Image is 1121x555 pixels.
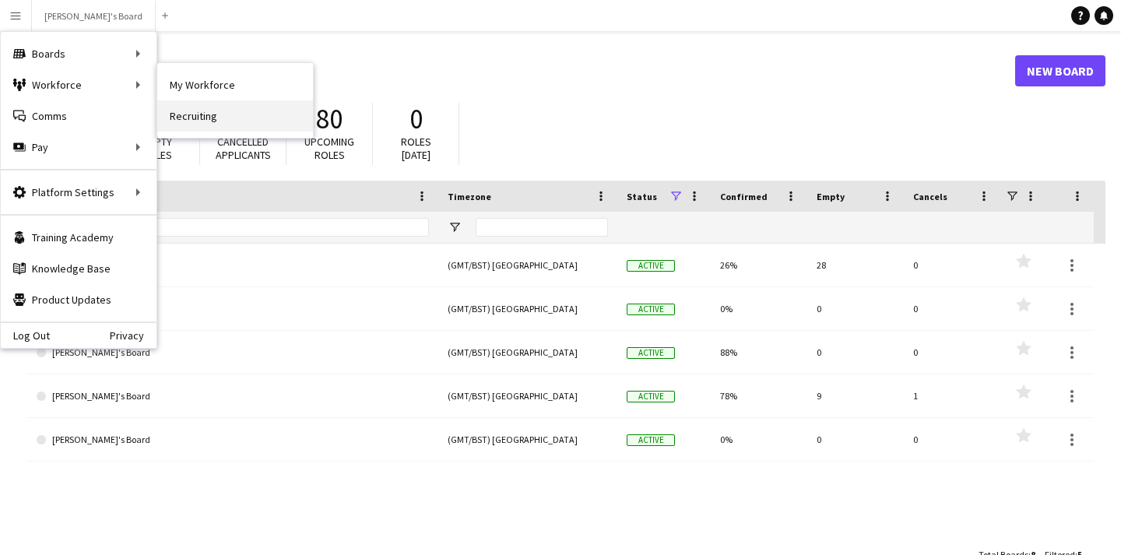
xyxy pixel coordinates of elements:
span: 80 [316,102,343,136]
div: 9 [807,374,904,417]
a: Log Out [1,329,50,342]
div: 1 [904,374,1000,417]
span: Active [627,434,675,446]
div: Workforce [1,69,156,100]
div: Boards [1,38,156,69]
h1: Boards [27,59,1015,83]
button: Open Filter Menu [448,220,462,234]
a: Product Updates [1,284,156,315]
div: 0 [807,287,904,330]
a: Comms [1,100,156,132]
a: [PERSON_NAME]'s Board [37,374,429,418]
div: 0% [711,287,807,330]
div: 26% [711,244,807,286]
div: 28 [807,244,904,286]
div: 0 [904,287,1000,330]
div: Platform Settings [1,177,156,208]
span: Active [627,304,675,315]
div: Pay [1,132,156,163]
a: My Workforce [157,69,313,100]
span: Active [627,347,675,359]
a: [PERSON_NAME]'s Board [37,331,429,374]
a: [PERSON_NAME]'s Board [37,418,429,462]
div: (GMT/BST) [GEOGRAPHIC_DATA] [438,287,617,330]
div: 0 [904,331,1000,374]
span: 0 [409,102,423,136]
span: Active [627,391,675,402]
a: Knowledge Base [1,253,156,284]
div: (GMT/BST) [GEOGRAPHIC_DATA] [438,418,617,461]
a: Recruiting [157,100,313,132]
span: Timezone [448,191,491,202]
button: [PERSON_NAME]'s Board [32,1,156,31]
input: Board name Filter Input [65,218,429,237]
div: 0 [904,244,1000,286]
div: 0% [711,418,807,461]
span: Cancelled applicants [216,135,271,162]
span: Status [627,191,657,202]
div: 0 [904,418,1000,461]
div: 88% [711,331,807,374]
span: Active [627,260,675,272]
div: (GMT/BST) [GEOGRAPHIC_DATA] [438,374,617,417]
div: 78% [711,374,807,417]
span: Confirmed [720,191,768,202]
span: Cancels [913,191,947,202]
a: [PERSON_NAME]'s Board [37,287,429,331]
div: (GMT/BST) [GEOGRAPHIC_DATA] [438,331,617,374]
div: 0 [807,418,904,461]
a: New Board [1015,55,1105,86]
span: Roles [DATE] [401,135,431,162]
a: [PERSON_NAME]'s Board [37,244,429,287]
div: (GMT/BST) [GEOGRAPHIC_DATA] [438,244,617,286]
span: Empty [817,191,845,202]
span: Upcoming roles [304,135,354,162]
a: Privacy [110,329,156,342]
input: Timezone Filter Input [476,218,608,237]
a: Training Academy [1,222,156,253]
div: 0 [807,331,904,374]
